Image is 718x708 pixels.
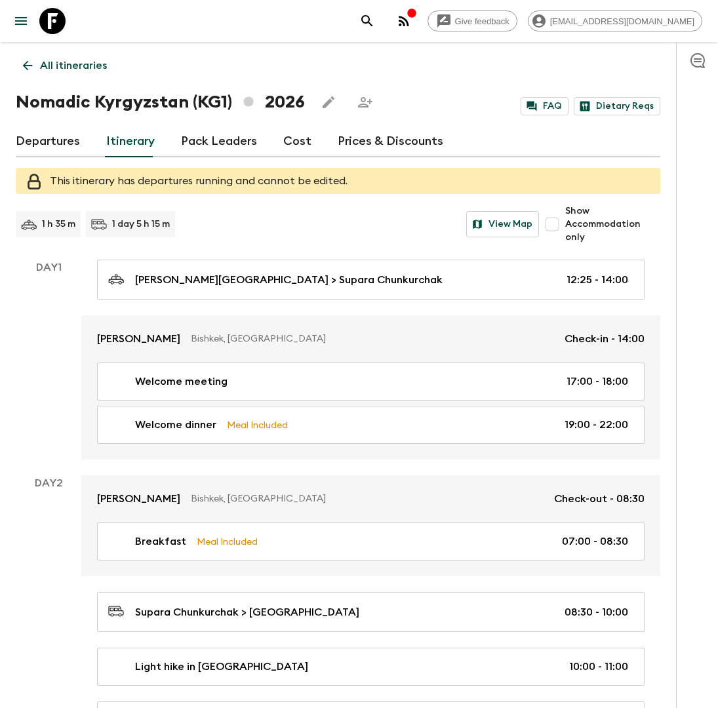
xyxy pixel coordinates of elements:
[565,205,660,244] span: Show Accommodation only
[97,331,180,347] p: [PERSON_NAME]
[567,272,628,288] p: 12:25 - 14:00
[135,659,308,675] p: Light hike in [GEOGRAPHIC_DATA]
[448,16,517,26] span: Give feedback
[562,534,628,549] p: 07:00 - 08:30
[97,260,645,300] a: [PERSON_NAME][GEOGRAPHIC_DATA] > Supara Chunkurchak12:25 - 14:00
[81,475,660,522] a: [PERSON_NAME]Bishkek, [GEOGRAPHIC_DATA]Check-out - 08:30
[565,331,645,347] p: Check-in - 14:00
[40,58,107,73] p: All itineraries
[97,648,645,686] a: Light hike in [GEOGRAPHIC_DATA]10:00 - 11:00
[554,491,645,507] p: Check-out - 08:30
[543,16,702,26] span: [EMAIL_ADDRESS][DOMAIN_NAME]
[569,659,628,675] p: 10:00 - 11:00
[352,89,378,115] span: Share this itinerary
[42,218,75,231] p: 1 h 35 m
[315,89,342,115] button: Edit this itinerary
[112,218,170,231] p: 1 day 5 h 15 m
[81,315,660,363] a: [PERSON_NAME]Bishkek, [GEOGRAPHIC_DATA]Check-in - 14:00
[135,272,443,288] p: [PERSON_NAME][GEOGRAPHIC_DATA] > Supara Chunkurchak
[8,8,34,34] button: menu
[354,8,380,34] button: search adventures
[16,260,81,275] p: Day 1
[565,604,628,620] p: 08:30 - 10:00
[565,417,628,433] p: 19:00 - 22:00
[283,126,311,157] a: Cost
[97,406,645,444] a: Welcome dinnerMeal Included19:00 - 22:00
[338,126,443,157] a: Prices & Discounts
[135,374,228,389] p: Welcome meeting
[97,522,645,560] a: BreakfastMeal Included07:00 - 08:30
[227,418,288,432] p: Meal Included
[16,52,114,79] a: All itineraries
[574,97,660,115] a: Dietary Reqs
[466,211,539,237] button: View Map
[521,97,568,115] a: FAQ
[197,534,258,549] p: Meal Included
[135,534,186,549] p: Breakfast
[106,126,155,157] a: Itinerary
[191,492,544,505] p: Bishkek, [GEOGRAPHIC_DATA]
[135,604,359,620] p: Supara Chunkurchak > [GEOGRAPHIC_DATA]
[135,417,216,433] p: Welcome dinner
[16,126,80,157] a: Departures
[97,491,180,507] p: [PERSON_NAME]
[16,475,81,491] p: Day 2
[567,374,628,389] p: 17:00 - 18:00
[97,592,645,632] a: Supara Chunkurchak > [GEOGRAPHIC_DATA]08:30 - 10:00
[428,10,517,31] a: Give feedback
[191,332,554,345] p: Bishkek, [GEOGRAPHIC_DATA]
[16,89,305,115] h1: Nomadic Kyrgyzstan (KG1) 2026
[181,126,257,157] a: Pack Leaders
[50,176,348,186] span: This itinerary has departures running and cannot be edited.
[97,363,645,401] a: Welcome meeting17:00 - 18:00
[528,10,702,31] div: [EMAIL_ADDRESS][DOMAIN_NAME]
